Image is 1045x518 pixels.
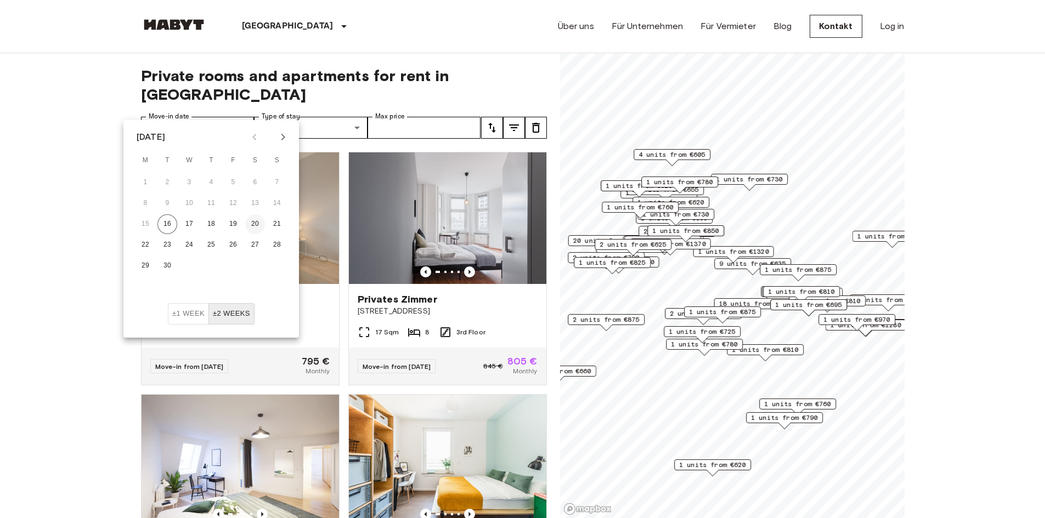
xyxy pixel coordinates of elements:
div: Map marker [568,314,645,331]
button: Previous image [420,266,431,277]
span: 17 Sqm [375,327,399,337]
label: Max price [375,112,405,121]
label: Move-in date [149,112,189,121]
div: Map marker [665,308,742,325]
button: tune [481,117,503,139]
label: Type of stay [262,112,300,121]
p: [GEOGRAPHIC_DATA] [242,20,334,33]
span: Tuesday [157,150,177,172]
a: Mapbox logo [563,503,612,515]
span: 2 units from €655 [643,226,710,236]
div: Map marker [766,288,843,305]
span: Move-in from [DATE] [363,362,431,371]
div: Map marker [711,174,788,191]
span: 795 € [302,356,330,366]
div: Map marker [624,236,701,253]
div: Map marker [595,239,671,256]
div: Map marker [639,226,715,243]
span: 1 units from €660 [524,366,591,376]
button: 26 [223,235,243,255]
div: [DATE] [137,130,165,144]
div: Map marker [519,366,596,383]
div: Map marker [664,326,741,343]
button: 17 [179,214,199,234]
div: Map marker [761,286,838,303]
span: 20 units from €655 [573,236,643,246]
button: 22 [135,235,155,255]
a: Für Vermieter [701,20,756,33]
button: tune [503,117,525,139]
span: 1 units from €620 [637,197,704,207]
div: Map marker [714,298,794,315]
span: 1 units from €1280 [830,320,901,330]
button: Next month [274,128,292,146]
div: Map marker [636,213,713,230]
a: Blog [773,20,792,33]
span: Friday [223,150,243,172]
div: Map marker [674,459,751,476]
div: Map marker [568,252,645,269]
div: Map marker [623,236,703,253]
span: 1 units from €1100 [857,231,928,241]
span: 1 units from €790 [751,413,818,423]
span: 2 units from €875 [573,315,640,325]
div: Map marker [850,294,927,311]
div: Map marker [632,197,709,214]
button: 18 [201,214,221,234]
span: 1 units from €730 [716,174,783,184]
a: Marketing picture of unit DE-01-047-05HPrevious imagePrevious imagePrivates Zimmer[STREET_ADDRESS... [348,152,547,385]
span: Privates Zimmer [358,293,437,306]
span: 3 units from €655 [629,236,696,246]
div: Map marker [762,286,839,303]
div: Map marker [770,299,847,316]
div: Map marker [759,399,836,415]
span: 1 units from €1320 [698,247,769,257]
span: 18 units from €650 [719,299,789,309]
div: Map marker [647,225,724,242]
span: 1 units from €810 [768,287,835,297]
span: Saturday [245,150,265,172]
span: 1 units from €695 [775,300,842,310]
div: Map marker [574,257,651,274]
button: Previous image [464,266,475,277]
span: 4 units from €605 [639,150,705,160]
span: 1 units from €620 [679,460,746,470]
span: 8 [425,327,430,337]
button: 28 [267,235,287,255]
span: Thursday [201,150,221,172]
div: Map marker [818,314,895,331]
span: Wednesday [179,150,199,172]
div: Map marker [630,238,710,255]
a: Über uns [558,20,594,33]
a: Log in [880,20,905,33]
div: Map marker [684,306,761,323]
span: 2 units from €625 [600,240,666,249]
div: Map marker [641,177,718,193]
div: Map marker [714,258,791,275]
span: 1 units from €810 [732,345,799,355]
span: Private rooms and apartments for rent in [GEOGRAPHIC_DATA] [141,66,547,104]
a: Für Unternehmen [612,20,683,33]
div: Map marker [637,209,714,226]
button: ±2 weeks [208,303,255,325]
span: Monthly [513,366,537,376]
button: 25 [201,235,221,255]
span: 805 € [507,356,538,366]
span: Move-in from [DATE] [155,362,224,371]
button: tune [525,117,547,139]
span: [STREET_ADDRESS] [358,306,538,317]
span: 1 units from €730 [642,209,709,219]
span: Monthly [306,366,330,376]
div: Map marker [852,231,933,248]
span: 6 units from €645 [855,295,922,305]
div: Map marker [578,257,659,274]
span: 1 units from €780 [646,177,713,187]
span: 1 units from €850 [652,226,719,236]
button: 21 [267,214,287,234]
div: Map marker [568,235,648,252]
div: Map marker [693,246,773,263]
div: Map marker [602,202,679,219]
div: Map marker [634,149,710,166]
button: 20 [245,214,265,234]
button: 23 [157,235,177,255]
